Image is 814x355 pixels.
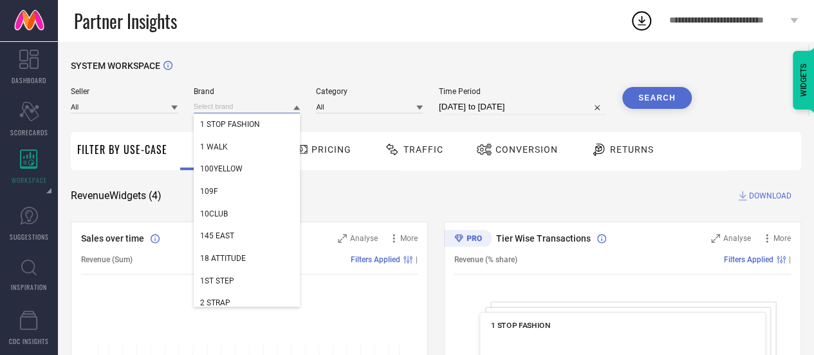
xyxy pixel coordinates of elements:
[496,233,591,244] span: Tier Wise Transactions
[773,234,791,243] span: More
[12,175,47,185] span: WORKSPACE
[200,298,230,307] span: 2 STRAP
[194,158,301,180] div: 100YELLOW
[454,255,517,264] span: Revenue (% share)
[200,120,260,129] span: 1 STOP FASHION
[200,164,243,173] span: 100YELLOW
[71,87,178,96] span: Seller
[194,270,301,292] div: 1ST STEP
[71,61,160,71] span: SYSTEM WORKSPACE
[194,180,301,202] div: 109F
[630,9,653,32] div: Open download list
[350,234,378,243] span: Analyse
[194,225,301,247] div: 145 EAST
[439,87,606,96] span: Time Period
[316,87,423,96] span: Category
[10,128,48,137] span: SCORECARDS
[789,255,791,264] span: |
[200,254,246,263] span: 18 ATTITUDE
[194,292,301,314] div: 2 STRAP
[723,234,751,243] span: Analyse
[81,233,144,244] span: Sales over time
[622,87,692,109] button: Search
[311,144,351,155] span: Pricing
[200,209,228,218] span: 10CLUB
[200,276,234,285] span: 1ST STEP
[71,189,162,202] span: Revenue Widgets ( 4 )
[495,144,558,155] span: Conversion
[194,113,301,135] div: 1 STOP FASHION
[194,100,301,113] input: Select brand
[439,99,606,115] input: Select time period
[74,8,177,34] span: Partner Insights
[10,232,49,242] span: SUGGESTIONS
[416,255,418,264] span: |
[11,282,47,292] span: INSPIRATION
[77,142,167,157] span: Filter By Use-Case
[200,187,218,196] span: 109F
[200,142,228,151] span: 1 WALK
[351,255,400,264] span: Filters Applied
[711,234,720,243] svg: Zoom
[749,189,791,202] span: DOWNLOAD
[400,234,418,243] span: More
[194,247,301,269] div: 18 ATTITUDE
[194,87,301,96] span: Brand
[491,321,550,330] span: 1 STOP FASHION
[200,231,234,240] span: 145 EAST
[194,136,301,158] div: 1 WALK
[724,255,773,264] span: Filters Applied
[403,144,443,155] span: Traffic
[9,336,49,346] span: CDC INSIGHTS
[81,255,133,264] span: Revenue (Sum)
[194,203,301,225] div: 10CLUB
[338,234,347,243] svg: Zoom
[610,144,654,155] span: Returns
[444,230,492,249] div: Premium
[12,75,46,85] span: DASHBOARD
